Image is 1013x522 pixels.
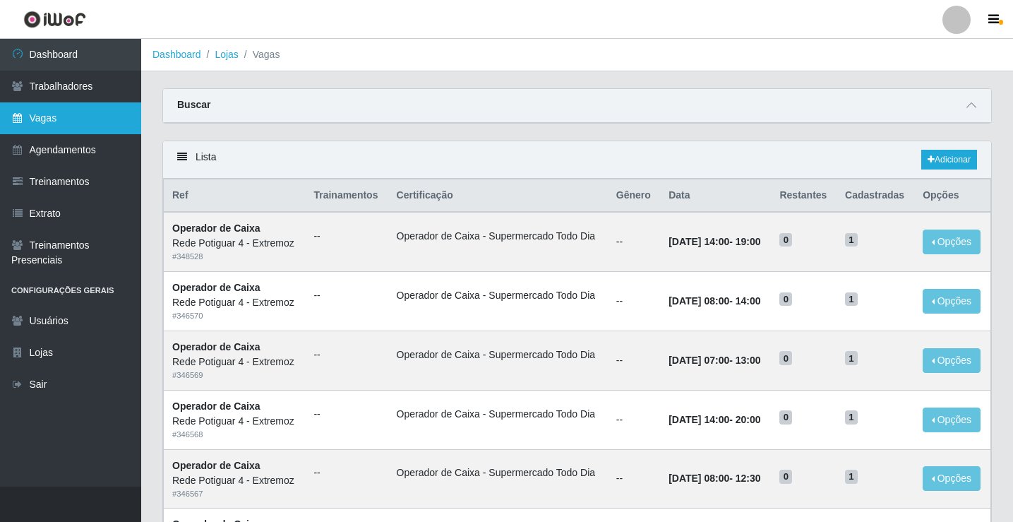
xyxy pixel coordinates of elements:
[669,295,729,307] time: [DATE] 08:00
[172,236,296,251] div: Rede Potiguar 4 - Extremoz
[172,310,296,322] div: # 346570
[313,407,379,422] ul: --
[669,355,729,366] time: [DATE] 07:00
[172,355,296,369] div: Rede Potiguar 4 - Extremoz
[608,179,660,213] th: Gênero
[397,465,599,480] li: Operador de Caixa - Supermercado Todo Dia
[152,49,201,60] a: Dashboard
[923,408,981,432] button: Opções
[845,410,858,425] span: 1
[239,47,280,62] li: Vagas
[608,212,660,271] td: --
[163,141,991,179] div: Lista
[608,449,660,509] td: --
[736,295,761,307] time: 14:00
[23,11,86,28] img: CoreUI Logo
[779,351,792,365] span: 0
[313,229,379,244] ul: --
[305,179,388,213] th: Trainamentos
[923,348,981,373] button: Opções
[845,470,858,484] span: 1
[779,470,792,484] span: 0
[172,473,296,488] div: Rede Potiguar 4 - Extremoz
[313,465,379,480] ul: --
[172,488,296,500] div: # 346567
[397,407,599,422] li: Operador de Caixa - Supermercado Todo Dia
[313,288,379,303] ul: --
[172,295,296,310] div: Rede Potiguar 4 - Extremoz
[669,236,760,247] strong: -
[736,414,761,425] time: 20:00
[837,179,914,213] th: Cadastradas
[669,236,729,247] time: [DATE] 14:00
[164,179,306,213] th: Ref
[397,229,599,244] li: Operador de Caixa - Supermercado Todo Dia
[172,223,260,234] strong: Operador de Caixa
[172,460,260,471] strong: Operador de Caixa
[313,348,379,362] ul: --
[669,414,760,425] strong: -
[172,341,260,352] strong: Operador de Caixa
[608,272,660,331] td: --
[779,292,792,307] span: 0
[177,99,210,110] strong: Buscar
[397,288,599,303] li: Operador de Caixa - Supermercado Todo Dia
[845,233,858,247] span: 1
[608,390,660,449] td: --
[845,292,858,307] span: 1
[736,355,761,366] time: 13:00
[669,473,729,484] time: [DATE] 08:00
[669,473,760,484] strong: -
[921,150,977,170] a: Adicionar
[660,179,771,213] th: Data
[669,355,760,366] strong: -
[172,282,260,293] strong: Operador de Caixa
[923,466,981,491] button: Opções
[388,179,608,213] th: Certificação
[845,351,858,365] span: 1
[172,414,296,429] div: Rede Potiguar 4 - Extremoz
[172,429,296,441] div: # 346568
[736,473,761,484] time: 12:30
[172,369,296,381] div: # 346569
[172,401,260,412] strong: Operador de Caixa
[397,348,599,362] li: Operador de Caixa - Supermercado Todo Dia
[923,230,981,254] button: Opções
[669,414,729,425] time: [DATE] 14:00
[779,410,792,425] span: 0
[923,289,981,314] button: Opções
[914,179,990,213] th: Opções
[141,39,1013,71] nav: breadcrumb
[172,251,296,263] div: # 348528
[779,233,792,247] span: 0
[669,295,760,307] strong: -
[771,179,837,213] th: Restantes
[215,49,238,60] a: Lojas
[736,236,761,247] time: 19:00
[608,331,660,390] td: --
